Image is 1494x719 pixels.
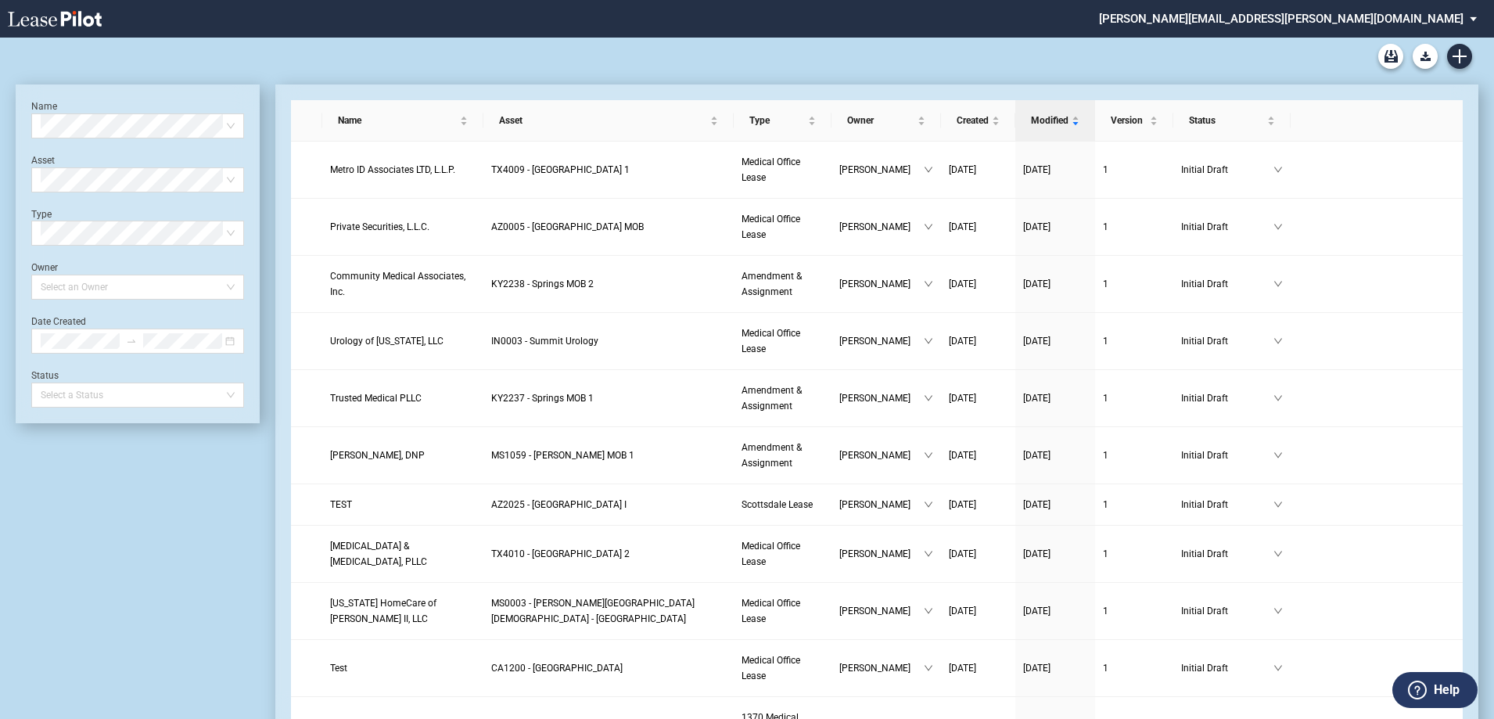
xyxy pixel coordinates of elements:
label: Type [31,209,52,220]
span: to [126,336,137,347]
a: [DATE] [1023,603,1087,619]
span: Type [749,113,805,128]
a: IN0003 - Summit Urology [491,333,726,349]
a: [MEDICAL_DATA] & [MEDICAL_DATA], PLLC [330,538,476,570]
a: [DATE] [949,546,1007,562]
span: down [1273,500,1283,509]
span: Scottsdale Lease [742,499,813,510]
a: [DATE] [1023,390,1087,406]
a: Amendment & Assignment [742,440,824,471]
span: down [924,451,933,460]
th: Created [941,100,1015,142]
button: Download Blank Form [1413,44,1438,69]
a: 1 [1103,162,1165,178]
a: 1 [1103,219,1165,235]
span: down [924,336,933,346]
a: 1 [1103,603,1165,619]
a: KY2238 - Springs MOB 2 [491,276,726,292]
span: Name [338,113,457,128]
span: Alanna Wright, DNP [330,450,425,461]
a: Scottsdale Lease [742,497,824,512]
span: swap-right [126,336,137,347]
a: [DATE] [949,162,1007,178]
a: Private Securities, L.L.C. [330,219,476,235]
a: [DATE] [1023,219,1087,235]
a: Amendment & Assignment [742,383,824,414]
span: [DATE] [949,450,976,461]
a: [DATE] [1023,333,1087,349]
label: Asset [31,155,55,166]
span: [DATE] [949,393,976,404]
span: 1 [1103,336,1108,347]
span: Metro ID Associates LTD, L.L.P. [330,164,455,175]
span: down [924,222,933,232]
span: Amendment & Assignment [742,271,802,297]
th: Modified [1015,100,1095,142]
span: CA1200 - Encino Medical Plaza [491,663,623,674]
a: 1 [1103,276,1165,292]
span: down [924,500,933,509]
span: down [1273,549,1283,559]
a: Medical Office Lease [742,325,824,357]
span: [DATE] [1023,393,1050,404]
span: down [1273,451,1283,460]
span: [PERSON_NAME] [839,162,924,178]
span: down [924,549,933,559]
a: Medical Office Lease [742,538,824,570]
a: [PERSON_NAME], DNP [330,448,476,463]
a: Urology of [US_STATE], LLC [330,333,476,349]
span: [DATE] [1023,548,1050,559]
span: down [1273,606,1283,616]
span: down [924,394,933,403]
span: Trusted Medical PLLC [330,393,422,404]
span: Initial Draft [1181,497,1273,512]
span: Medical Office Lease [742,156,800,183]
span: 1 [1103,450,1108,461]
span: [DATE] [1023,164,1050,175]
span: Medical Office Lease [742,541,800,567]
span: [DATE] [1023,336,1050,347]
span: [PERSON_NAME] [839,546,924,562]
label: Name [31,101,57,112]
span: Modified [1031,113,1068,128]
span: down [924,165,933,174]
span: [PERSON_NAME] [839,219,924,235]
a: 1 [1103,546,1165,562]
label: Date Created [31,316,86,327]
a: [DATE] [949,603,1007,619]
span: Medical Office Lease [742,214,800,240]
span: [DATE] [1023,606,1050,617]
span: AZ2025 - Medical Plaza I [491,499,627,510]
span: down [924,663,933,673]
a: Metro ID Associates LTD, L.L.P. [330,162,476,178]
span: Initial Draft [1181,162,1273,178]
span: [DATE] [949,548,976,559]
a: 1 [1103,448,1165,463]
span: Amendment & Assignment [742,385,802,412]
label: Owner [31,262,58,273]
span: [PERSON_NAME] [839,603,924,619]
span: down [1273,165,1283,174]
a: AZ2025 - [GEOGRAPHIC_DATA] I [491,497,726,512]
a: KY2237 - Springs MOB 1 [491,390,726,406]
span: [DATE] [949,499,976,510]
span: [DATE] [1023,663,1050,674]
span: TX4010 - Southwest Plaza 2 [491,548,630,559]
span: 1 [1103,221,1108,232]
span: [DATE] [949,164,976,175]
span: down [1273,222,1283,232]
span: Initial Draft [1181,603,1273,619]
span: Initial Draft [1181,276,1273,292]
a: [DATE] [1023,448,1087,463]
span: 1 [1103,606,1108,617]
span: Complete Allergy & Asthma, PLLC [330,541,427,567]
a: AZ0005 - [GEOGRAPHIC_DATA] MOB [491,219,726,235]
a: TEST [330,497,476,512]
span: [DATE] [949,221,976,232]
a: Create new document [1447,44,1472,69]
th: Status [1173,100,1291,142]
span: Test [330,663,347,674]
a: [DATE] [949,448,1007,463]
span: 1 [1103,393,1108,404]
a: TX4009 - [GEOGRAPHIC_DATA] 1 [491,162,726,178]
